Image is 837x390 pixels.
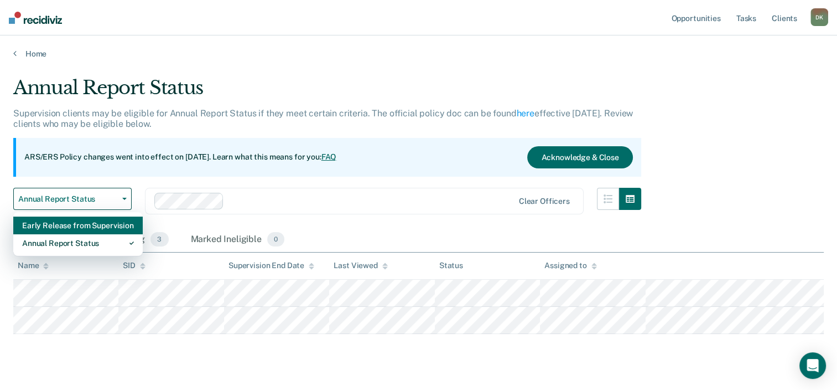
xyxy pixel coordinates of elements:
div: Early Release from Supervision [22,217,134,234]
button: DK [810,8,828,26]
span: Annual Report Status [18,194,118,204]
div: SID [123,261,145,270]
div: Name [18,261,49,270]
a: FAQ [321,152,337,161]
span: 0 [267,232,284,247]
a: here [517,108,534,119]
div: Last Viewed [334,261,387,270]
div: Open Intercom Messenger [799,352,826,379]
img: Recidiviz [9,12,62,24]
a: Home [13,49,824,59]
p: Supervision clients may be eligible for Annual Report Status if they meet certain criteria. The o... [13,108,633,129]
div: Status [439,261,463,270]
div: Assigned to [544,261,596,270]
div: D K [810,8,828,26]
div: Clear officers [519,197,570,206]
button: Annual Report Status [13,188,132,210]
div: Supervision End Date [228,261,314,270]
div: Annual Report Status [13,76,641,108]
div: Annual Report Status [22,234,134,252]
div: Marked Ineligible0 [189,228,287,252]
span: 3 [150,232,168,247]
button: Acknowledge & Close [527,146,632,168]
p: ARS/ERS Policy changes went into effect on [DATE]. Learn what this means for you: [24,152,336,163]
